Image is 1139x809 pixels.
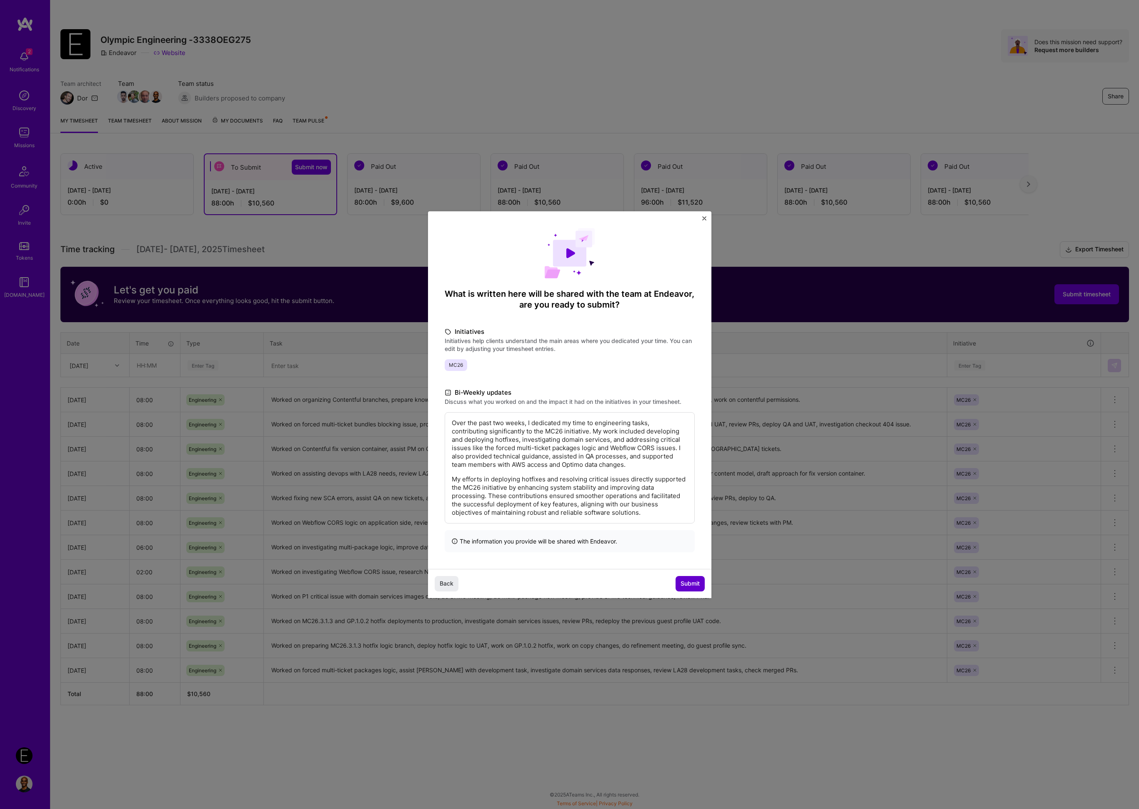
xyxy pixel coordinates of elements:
i: icon TagBlack [445,327,451,336]
h4: What is written here will be shared with the team at Endeavor , are you ready to submit? [445,288,695,310]
label: Discuss what you worked on and the impact it had on the initiatives in your timesheet. [445,398,695,406]
button: Back [435,576,458,591]
button: Submit [676,576,705,591]
label: Bi-Weekly updates [445,388,695,398]
span: Submit [681,579,700,588]
p: My efforts in deploying hotfixes and resolving critical issues directly supported the MC26 initia... [452,475,688,517]
p: Over the past two weeks, I dedicated my time to engineering tasks, contributing significantly to ... [452,419,688,469]
i: icon DocumentBlack [445,388,451,397]
label: Initiatives [445,327,695,337]
span: MC26 [445,359,467,371]
label: Initiatives help clients understand the main areas where you dedicated your time. You can edit by... [445,337,695,353]
span: Back [440,579,453,588]
i: icon InfoBlack [451,537,458,546]
button: Close [702,216,706,225]
div: The information you provide will be shared with Endeavor . [445,530,695,552]
img: Demo day [544,228,595,278]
